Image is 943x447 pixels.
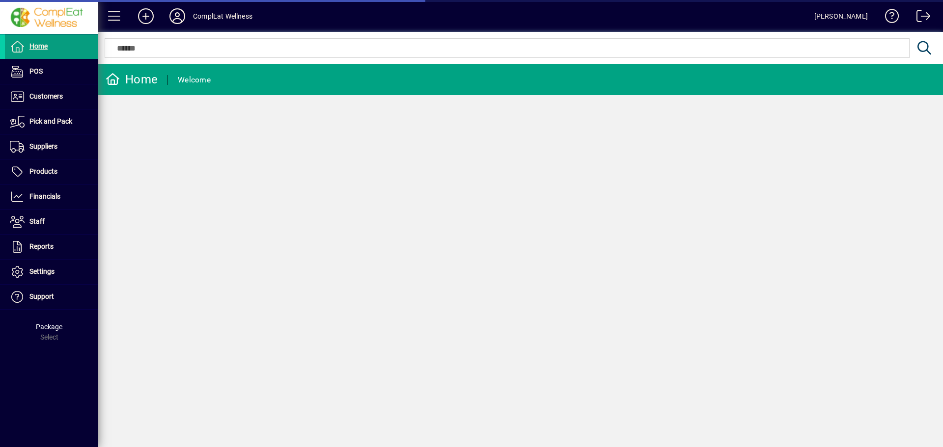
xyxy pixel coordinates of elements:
[5,134,98,159] a: Suppliers
[909,2,931,34] a: Logout
[5,159,98,184] a: Products
[29,167,57,175] span: Products
[878,2,899,34] a: Knowledge Base
[29,192,60,200] span: Financials
[29,67,43,75] span: POS
[162,7,193,25] button: Profile
[36,323,62,331] span: Package
[814,8,868,24] div: [PERSON_NAME]
[5,235,98,259] a: Reports
[5,84,98,109] a: Customers
[29,242,54,250] span: Reports
[5,59,98,84] a: POS
[106,72,158,87] div: Home
[29,217,45,225] span: Staff
[193,8,252,24] div: ComplEat Wellness
[130,7,162,25] button: Add
[5,285,98,309] a: Support
[29,142,57,150] span: Suppliers
[5,184,98,209] a: Financials
[29,292,54,300] span: Support
[29,92,63,100] span: Customers
[5,260,98,284] a: Settings
[29,117,72,125] span: Pick and Pack
[5,210,98,234] a: Staff
[178,72,211,88] div: Welcome
[5,109,98,134] a: Pick and Pack
[29,42,48,50] span: Home
[29,267,55,275] span: Settings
